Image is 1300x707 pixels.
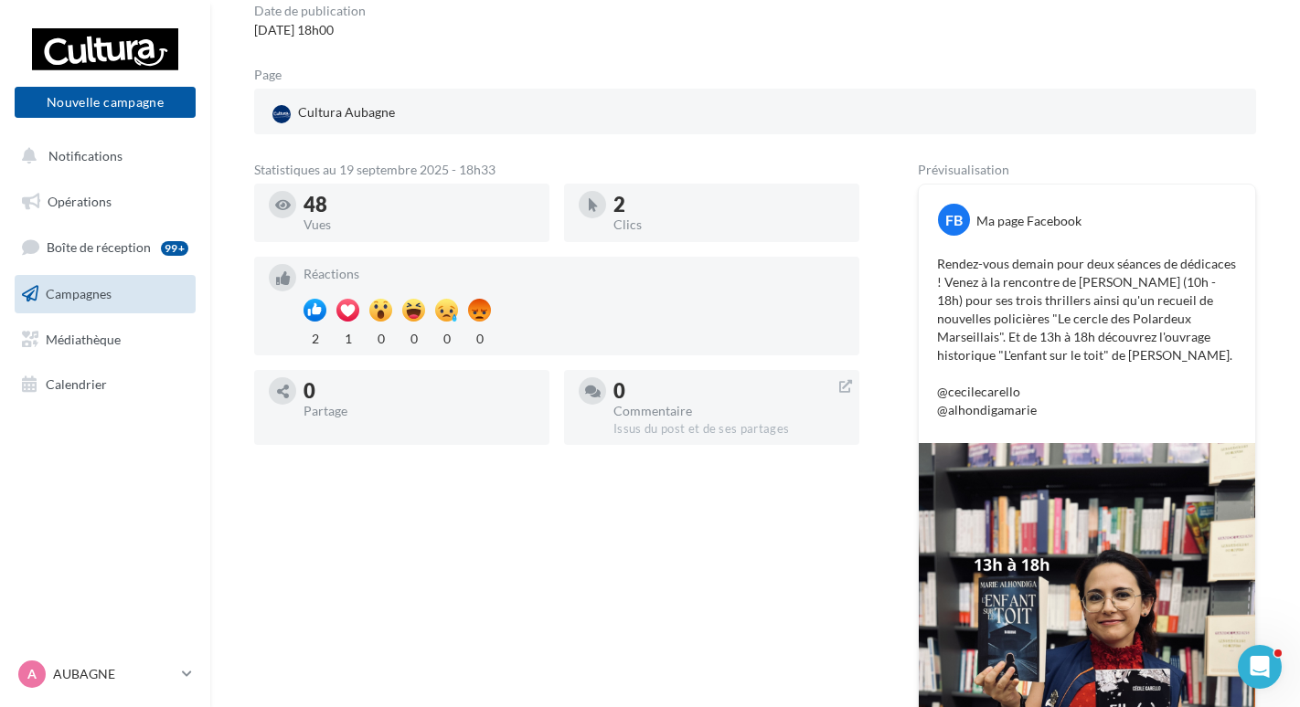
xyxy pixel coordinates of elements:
a: A AUBAGNE [15,657,196,691]
div: 48 [304,195,535,215]
div: 2 [304,326,326,348]
div: FB [938,204,970,236]
div: Vues [304,218,535,231]
span: Calendrier [46,376,107,392]
div: 1 [336,326,359,348]
div: Commentaire [613,405,845,417]
span: Notifications [48,148,123,164]
div: [DATE] 18h00 [254,21,366,39]
div: Réactions [304,268,845,280]
span: Boîte de réception [47,239,151,255]
div: Prévisualisation [918,164,1256,176]
span: Campagnes [46,286,112,301]
a: Campagnes [11,275,199,313]
div: Partage [304,405,535,417]
div: 0 [468,326,491,348]
div: 0 [402,326,425,348]
div: Page [254,69,296,81]
a: Opérations [11,183,199,221]
div: 0 [435,326,458,348]
iframe: Intercom live chat [1238,645,1282,689]
span: Médiathèque [46,331,121,346]
button: Notifications [11,137,192,175]
div: Ma page Facebook [976,212,1082,230]
div: 0 [369,326,392,348]
span: A [27,665,37,683]
a: Boîte de réception99+ [11,227,199,267]
div: Issus du post et de ses partages [613,421,845,438]
button: Nouvelle campagne [15,87,196,118]
div: 0 [613,381,845,401]
div: Statistiques au 19 septembre 2025 - 18h33 [254,164,859,176]
a: Cultura Aubagne [269,100,593,127]
p: Rendez-vous demain pour deux séances de dédicaces ! Venez à la rencontre de [PERSON_NAME] (10h - ... [937,255,1237,419]
div: Date de publication [254,5,366,17]
p: AUBAGNE [53,665,175,683]
span: Opérations [48,194,112,209]
div: Clics [613,218,845,231]
div: Cultura Aubagne [269,100,399,127]
div: 2 [613,195,845,215]
div: 99+ [161,241,188,256]
a: Calendrier [11,365,199,404]
div: 0 [304,381,535,401]
a: Médiathèque [11,321,199,359]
